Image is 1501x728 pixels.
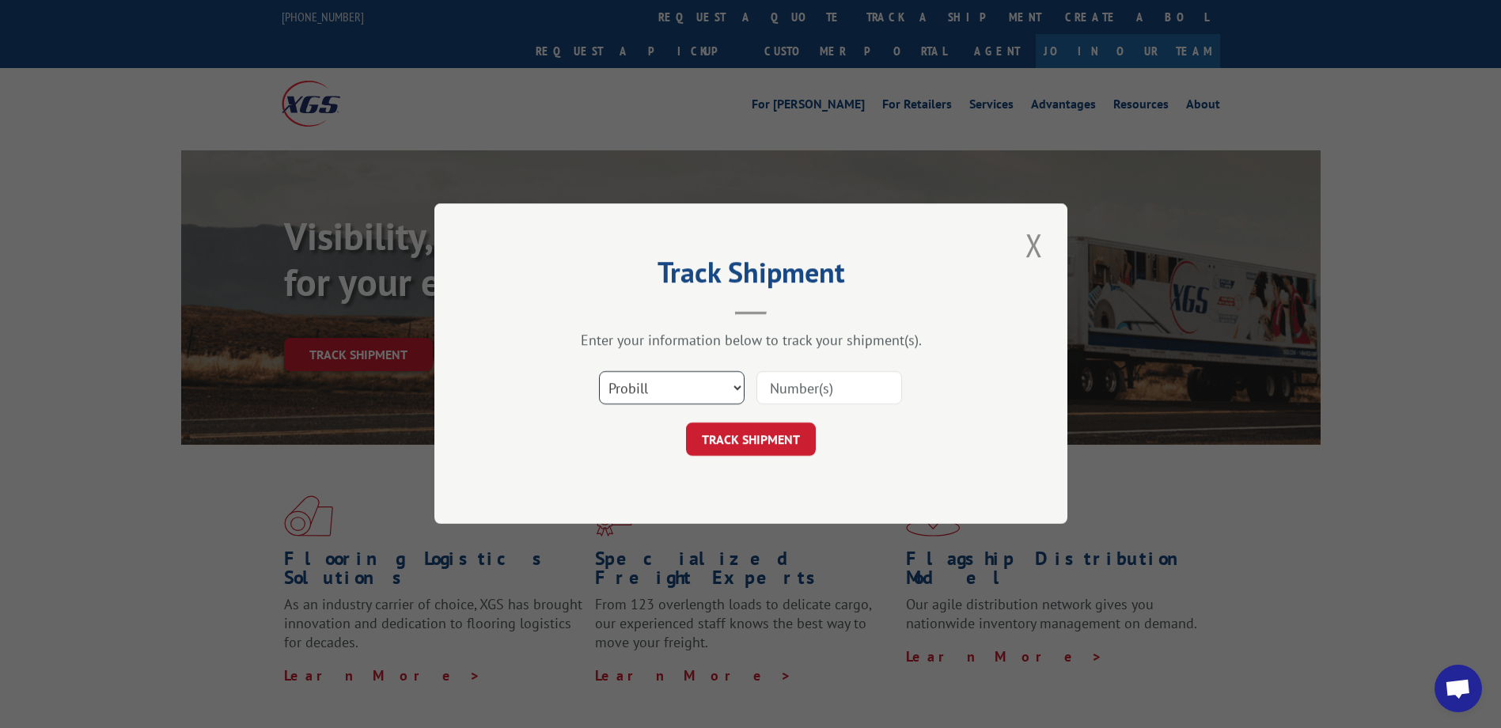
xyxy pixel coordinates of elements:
[1435,665,1482,712] a: Open chat
[514,332,988,350] div: Enter your information below to track your shipment(s).
[514,261,988,291] h2: Track Shipment
[1021,223,1048,267] button: Close modal
[686,423,816,457] button: TRACK SHIPMENT
[756,372,902,405] input: Number(s)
